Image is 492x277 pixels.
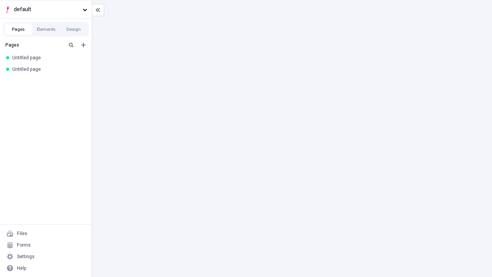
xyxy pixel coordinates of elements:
[17,265,27,271] div: Help
[12,66,83,72] div: Untitled page
[17,230,27,237] div: Files
[5,23,32,35] button: Pages
[60,23,88,35] button: Design
[17,242,31,248] div: Forms
[32,23,60,35] button: Elements
[17,254,35,260] div: Settings
[12,55,83,61] div: Untitled page
[79,40,88,50] button: Add new
[5,42,63,48] div: Pages
[14,5,80,14] span: default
